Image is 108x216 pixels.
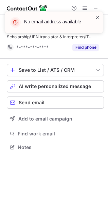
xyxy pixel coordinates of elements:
button: Reveal Button [72,44,99,51]
img: error [10,17,21,28]
button: save-profile-one-click [7,64,104,76]
span: Send email [19,100,44,105]
button: Send email [7,96,104,109]
button: Notes [7,143,104,152]
button: Find work email [7,129,104,138]
span: Find work email [18,131,101,137]
button: AI write personalized message [7,80,104,92]
header: No email address available [24,18,87,25]
button: Add to email campaign [7,113,104,125]
span: Notes [18,144,101,150]
span: AI write personalized message [19,84,91,89]
img: ContactOut v5.3.10 [7,4,48,12]
span: Add to email campaign [18,116,72,122]
div: Save to List / ATS / CRM [19,67,92,73]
